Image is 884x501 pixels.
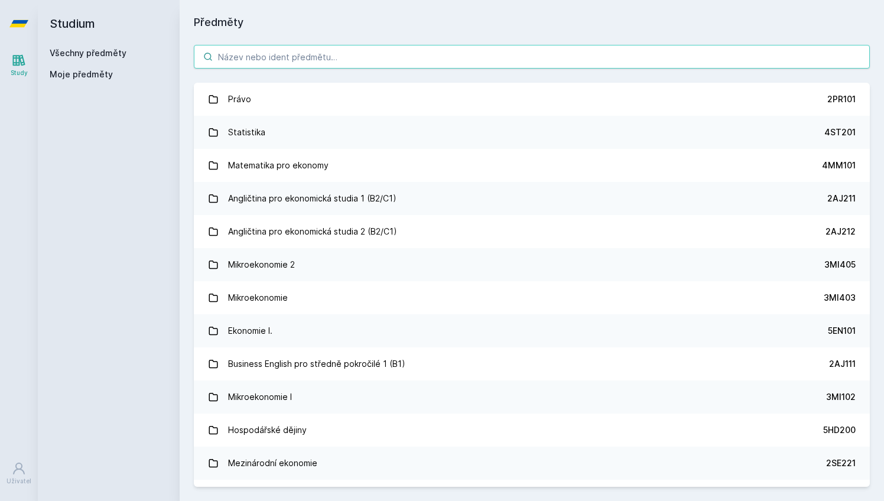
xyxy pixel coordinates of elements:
[194,182,870,215] a: Angličtina pro ekonomická studia 1 (B2/C1) 2AJ211
[824,259,856,271] div: 3MI405
[194,83,870,116] a: Právo 2PR101
[828,325,856,337] div: 5EN101
[194,14,870,31] h1: Předměty
[50,69,113,80] span: Moje předměty
[228,154,329,177] div: Matematika pro ekonomy
[194,314,870,347] a: Ekonomie I. 5EN101
[826,391,856,403] div: 3MI102
[194,116,870,149] a: Statistika 4ST201
[228,418,307,442] div: Hospodářské dějiny
[829,358,856,370] div: 2AJ111
[194,215,870,248] a: Angličtina pro ekonomická studia 2 (B2/C1) 2AJ212
[824,126,856,138] div: 4ST201
[50,48,126,58] a: Všechny předměty
[194,414,870,447] a: Hospodářské dějiny 5HD200
[228,385,292,409] div: Mikroekonomie I
[2,456,35,492] a: Uživatel
[228,220,397,243] div: Angličtina pro ekonomická studia 2 (B2/C1)
[6,477,31,486] div: Uživatel
[194,347,870,380] a: Business English pro středně pokročilé 1 (B1) 2AJ111
[194,281,870,314] a: Mikroekonomie 3MI403
[823,424,856,436] div: 5HD200
[11,69,28,77] div: Study
[228,352,405,376] div: Business English pro středně pokročilé 1 (B1)
[822,160,856,171] div: 4MM101
[228,87,251,111] div: Právo
[827,193,856,204] div: 2AJ211
[228,187,396,210] div: Angličtina pro ekonomická studia 1 (B2/C1)
[827,93,856,105] div: 2PR101
[228,319,272,343] div: Ekonomie I.
[228,121,265,144] div: Statistika
[228,253,295,276] div: Mikroekonomie 2
[194,149,870,182] a: Matematika pro ekonomy 4MM101
[228,451,317,475] div: Mezinárodní ekonomie
[194,248,870,281] a: Mikroekonomie 2 3MI405
[824,292,856,304] div: 3MI403
[2,47,35,83] a: Study
[194,380,870,414] a: Mikroekonomie I 3MI102
[194,447,870,480] a: Mezinárodní ekonomie 2SE221
[228,286,288,310] div: Mikroekonomie
[825,226,856,238] div: 2AJ212
[826,457,856,469] div: 2SE221
[194,45,870,69] input: Název nebo ident předmětu…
